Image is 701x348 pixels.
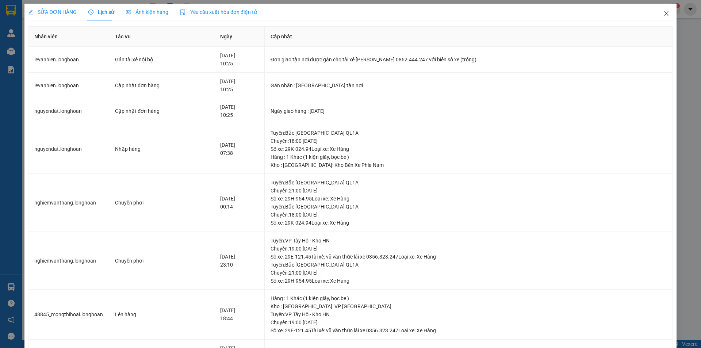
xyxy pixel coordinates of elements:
div: Tuyến : Bắc [GEOGRAPHIC_DATA] QL1A Chuyến: 21:00 [DATE] Số xe: 29H-954.95 Loại xe: Xe Hàng [271,261,667,285]
span: Yêu cầu xuất hóa đơn điện tử [180,9,257,15]
img: icon [180,9,186,15]
td: nguyendat.longhoan [28,124,109,174]
div: Chuyển phơi [115,257,208,265]
span: Ảnh kiện hàng [126,9,168,15]
div: [DATE] 07:38 [220,141,258,157]
div: Đơn giao tận nơi được gán cho tài xế [PERSON_NAME] 0862.444.247 với biển số xe (trống). [271,56,667,64]
span: 1/2 [32,31,59,52]
div: Lên hàng [115,310,208,318]
th: Tác Vụ [109,27,214,47]
div: Cập nhật đơn hàng [115,107,208,115]
th: Cập nhật [265,27,673,47]
button: Close [656,4,677,24]
div: Ngày giao hàng : [DATE] [271,107,667,115]
div: [DATE] 23:10 [220,253,258,269]
div: [DATE] 00:14 [220,195,258,211]
div: [DATE] 10:25 [220,51,258,68]
span: 09:13:50 [DATE] [3,7,46,14]
span: clock-circle [88,9,93,15]
div: Gán tài xế nội bộ [115,56,208,64]
span: SỬA ĐƠN HÀNG [28,9,77,15]
span: Lịch sử [88,9,114,15]
div: [DATE] 18:44 [220,306,258,322]
td: nghiemvanthang.longhoan [28,232,109,290]
th: Ngày [214,27,265,47]
div: [DATE] 10:25 [220,103,258,119]
div: Tuyến : Bắc [GEOGRAPHIC_DATA] QL1A Chuyến: 21:00 [DATE] Số xe: 29H-954.95 Loại xe: Xe Hàng [271,179,667,203]
div: Tuyến : Bắc [GEOGRAPHIC_DATA] QL1A Chuyến: 18:00 [DATE] Số xe: 29K-024.94 Loại xe: Xe Hàng [271,129,667,153]
div: Tuyến : VP Tây Hồ - Kho HN Chuyến: 19:00 [DATE] Số xe: 29E-121.45 Tài xế: vũ văn thức lái xe 0356... [271,237,667,261]
div: Kho : [GEOGRAPHIC_DATA]: VP [GEOGRAPHIC_DATA] [271,302,667,310]
td: nghiemvanthang.longhoan [28,174,109,232]
div: [DATE] 10:25 [220,77,258,93]
span: 48845_mongthihoai.longhoan [3,15,80,21]
div: Gán nhãn : [GEOGRAPHIC_DATA] tận nơi [271,81,667,89]
th: Nhân viên [28,27,109,47]
div: Hàng : 1 Khác (1 kiện giấy, bọc be ) [271,153,667,161]
span: close [663,11,669,16]
div: Cập nhật đơn hàng [115,81,208,89]
td: levanhien.longhoan [28,47,109,73]
span: Số kiện [7,42,30,50]
td: nguyendat.longhoan [28,98,109,124]
div: Nhập hàng [115,145,208,153]
div: Kho : [GEOGRAPHIC_DATA]: Kho Bến Xe Phía Nam [271,161,667,169]
div: Tuyến : VP Tây Hồ - Kho HN Chuyến: 19:00 [DATE] Số xe: 29E-121.45 Tài xế: vũ văn thức lái xe 0356... [271,310,667,334]
div: Hàng : 1 Khác (1 kiện giấy, bọc be ) [271,294,667,302]
div: Tuyến : Bắc [GEOGRAPHIC_DATA] QL1A Chuyến: 18:00 [DATE] Số xe: 29K-024.94 Loại xe: Xe Hàng [271,203,667,227]
span: edit [28,9,33,15]
td: levanhien.longhoan [28,73,109,99]
span: picture [126,9,131,15]
div: Chuyển phơi [115,199,208,207]
span: 2 kiện giấy giống nhau [92,38,160,46]
td: 48845_mongthihoai.longhoan [28,290,109,340]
